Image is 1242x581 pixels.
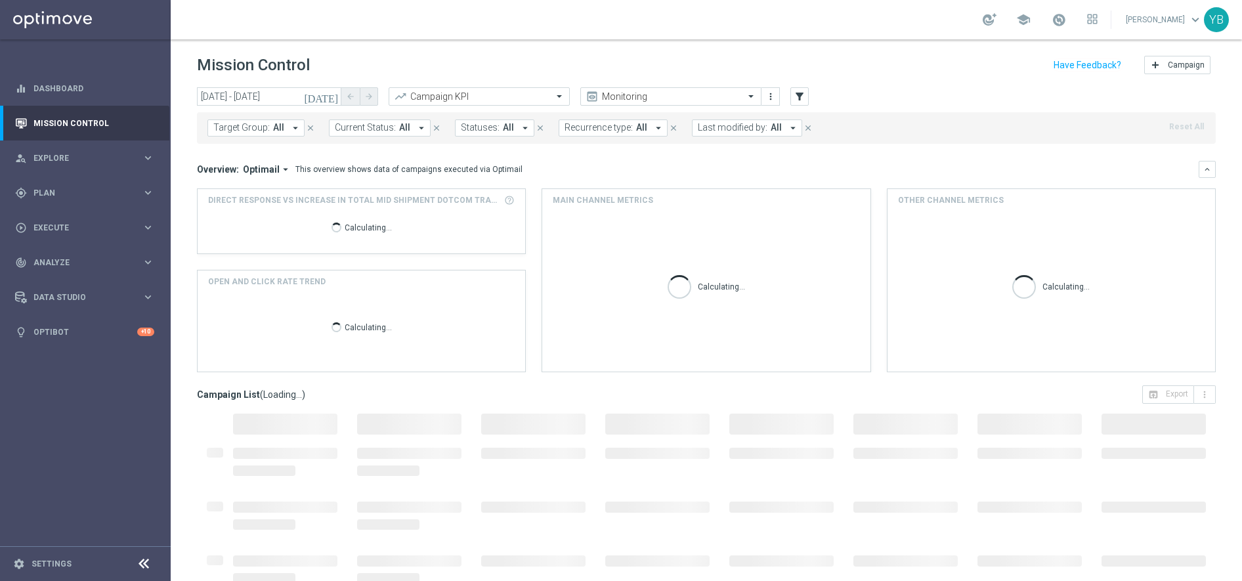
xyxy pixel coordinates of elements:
button: Optimail arrow_drop_down [239,163,295,175]
span: ) [302,389,305,400]
span: Recurrence type: [565,122,633,133]
a: Optibot [33,314,137,349]
a: [PERSON_NAME]keyboard_arrow_down [1124,10,1204,30]
button: filter_alt [790,87,809,106]
span: All [503,122,514,133]
p: Calculating... [698,280,745,292]
i: keyboard_arrow_right [142,186,154,199]
button: close [802,121,814,135]
button: gps_fixed Plan keyboard_arrow_right [14,188,155,198]
span: Data Studio [33,293,142,301]
span: Statuses: [461,122,500,133]
span: All [771,122,782,133]
i: keyboard_arrow_right [142,256,154,269]
button: Statuses: All arrow_drop_down [455,119,534,137]
i: person_search [15,152,27,164]
button: person_search Explore keyboard_arrow_right [14,153,155,163]
button: more_vert [764,89,777,104]
i: play_circle_outline [15,222,27,234]
a: Mission Control [33,106,154,140]
button: track_changes Analyze keyboard_arrow_right [14,257,155,268]
i: arrow_drop_down [416,122,427,134]
i: settings [13,558,25,570]
button: close [305,121,316,135]
a: Settings [32,560,72,568]
span: Campaign [1168,60,1205,70]
span: All [399,122,410,133]
div: This overview shows data of campaigns executed via Optimail [295,163,523,175]
i: arrow_drop_down [289,122,301,134]
p: Calculating... [1042,280,1090,292]
button: lightbulb Optibot +10 [14,327,155,337]
i: close [432,123,441,133]
input: Select date range [197,87,341,106]
i: filter_alt [794,91,805,102]
button: Target Group: All arrow_drop_down [207,119,305,137]
span: Loading... [263,389,302,400]
div: Explore [15,152,142,164]
i: keyboard_arrow_right [142,291,154,303]
h3: Overview: [197,163,239,175]
i: close [669,123,678,133]
span: Explore [33,154,142,162]
button: Last modified by: All arrow_drop_down [692,119,802,137]
span: All [273,122,284,133]
span: Direct Response VS Increase In Total Mid Shipment Dotcom Transaction Amount [208,194,500,206]
div: Data Studio [15,291,142,303]
span: Target Group: [213,122,270,133]
button: Data Studio keyboard_arrow_right [14,292,155,303]
button: Recurrence type: All arrow_drop_down [559,119,668,137]
multiple-options-button: Export to CSV [1142,389,1216,399]
span: All [636,122,647,133]
i: gps_fixed [15,187,27,199]
div: Optibot [15,314,154,349]
i: close [536,123,545,133]
i: arrow_drop_down [519,122,531,134]
i: arrow_forward [364,92,374,101]
i: [DATE] [304,91,339,102]
span: Current Status: [335,122,396,133]
button: equalizer Dashboard [14,83,155,94]
span: school [1016,12,1031,27]
ng-select: Campaign KPI [389,87,570,106]
i: arrow_drop_down [280,163,291,175]
button: add Campaign [1144,56,1210,74]
span: Plan [33,189,142,197]
p: Calculating... [345,320,392,333]
i: open_in_browser [1148,389,1159,400]
h3: Campaign List [197,389,305,400]
span: keyboard_arrow_down [1188,12,1203,27]
i: arrow_back [346,92,355,101]
button: close [668,121,679,135]
button: Current Status: All arrow_drop_down [329,119,431,137]
button: close [534,121,546,135]
h1: Mission Control [197,56,310,75]
button: keyboard_arrow_down [1199,161,1216,178]
button: [DATE] [302,87,341,107]
i: arrow_drop_down [787,122,799,134]
span: Optimail [243,163,280,175]
i: close [306,123,315,133]
span: Analyze [33,259,142,267]
i: close [803,123,813,133]
button: more_vert [1194,385,1216,404]
button: Mission Control [14,118,155,129]
h4: OPEN AND CLICK RATE TREND [208,276,326,288]
ng-select: Monitoring [580,87,761,106]
button: close [431,121,442,135]
div: Mission Control [15,106,154,140]
a: Dashboard [33,71,154,106]
div: Analyze [15,257,142,269]
i: trending_up [394,90,407,103]
i: keyboard_arrow_right [142,221,154,234]
div: Execute [15,222,142,234]
button: play_circle_outline Execute keyboard_arrow_right [14,223,155,233]
h4: Other channel metrics [898,194,1004,206]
